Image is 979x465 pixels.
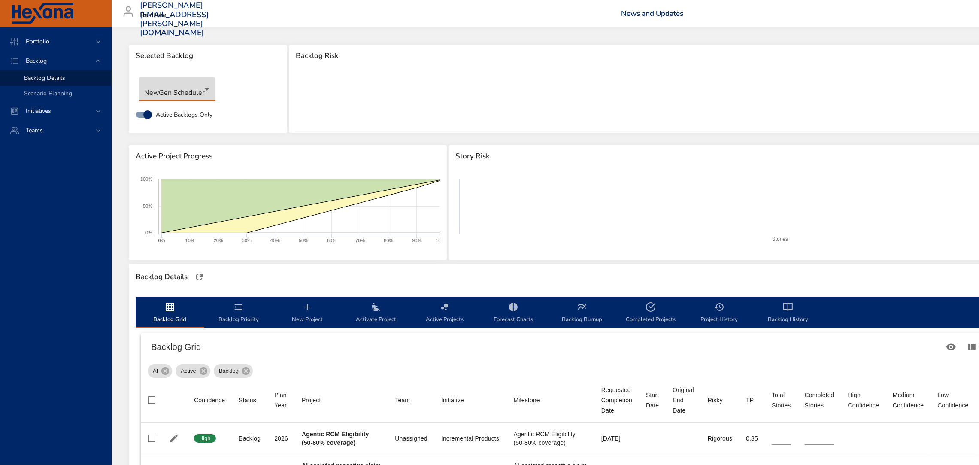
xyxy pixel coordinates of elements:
[805,390,834,410] div: Completed Stories
[156,110,212,119] span: Active Backlogs Only
[19,57,54,65] span: Backlog
[327,238,336,243] text: 60%
[140,1,209,38] h3: [PERSON_NAME][EMAIL_ADDRESS][PERSON_NAME][DOMAIN_NAME]
[848,390,879,410] div: Sort
[140,176,152,182] text: 100%
[415,302,474,325] span: Active Projects
[746,395,754,405] div: Sort
[772,236,788,242] text: Stories
[214,364,253,378] div: Backlog
[395,395,410,405] div: Sort
[514,395,540,405] div: Sort
[139,77,215,101] div: NewGen Scheduler
[302,395,381,405] span: Project
[148,364,172,378] div: AI
[395,395,410,405] div: Team
[19,126,50,134] span: Teams
[302,395,321,405] div: Project
[805,390,834,410] div: Sort
[708,395,723,405] div: Risky
[746,395,758,405] span: TP
[941,337,961,357] button: Standard Views
[646,390,659,410] div: Start Date
[621,302,680,325] span: Completed Projects
[214,367,244,375] span: Backlog
[136,52,280,60] span: Selected Backlog
[514,395,588,405] span: Milestone
[601,385,632,416] span: Requested Completion Date
[145,230,152,235] text: 0%
[601,434,632,443] div: [DATE]
[746,395,754,405] div: TP
[772,390,791,410] div: Sort
[151,340,941,354] h6: Backlog Grid
[673,385,694,416] div: Original End Date
[148,367,163,375] span: AI
[601,385,632,416] div: Sort
[441,395,464,405] div: Initiative
[355,238,365,243] text: 70%
[621,9,683,18] a: News and Updates
[239,395,256,405] div: Status
[937,390,968,410] div: Sort
[299,238,308,243] text: 50%
[194,435,216,442] span: High
[278,302,336,325] span: New Project
[19,37,56,46] span: Portfolio
[384,238,393,243] text: 80%
[209,302,268,325] span: Backlog Priority
[133,270,190,284] div: Backlog Details
[646,390,659,410] div: Sort
[141,302,199,325] span: Backlog Grid
[158,238,165,243] text: 0%
[893,390,924,410] div: Medium Confidence
[136,152,440,161] span: Active Project Progress
[746,434,758,443] div: 0.35
[412,238,421,243] text: 90%
[194,395,225,405] div: Confidence
[185,238,195,243] text: 10%
[772,390,791,410] div: Total Stories
[176,364,210,378] div: Active
[239,434,261,443] div: Backlog
[514,430,588,447] div: Agentic RCM Eligibility (50-80% coverage)
[242,238,252,243] text: 30%
[441,395,500,405] span: Initiative
[395,395,427,405] span: Team
[193,270,206,283] button: Refresh Page
[24,74,65,82] span: Backlog Details
[239,395,256,405] div: Sort
[708,395,732,405] span: Risky
[302,395,321,405] div: Sort
[347,302,405,325] span: Activate Project
[937,390,968,410] div: Low Confidence
[140,9,177,22] div: Raintree
[214,238,223,243] text: 20%
[24,89,72,97] span: Scenario Planning
[167,432,180,445] button: Edit Project Details
[10,3,75,24] img: Hexona
[395,434,427,443] div: Unassigned
[441,395,464,405] div: Sort
[274,390,288,410] div: Sort
[19,107,58,115] span: Initiatives
[143,204,152,209] text: 50%
[274,390,288,410] div: Plan Year
[176,367,201,375] span: Active
[441,434,500,443] div: Incremental Products
[239,395,261,405] span: Status
[759,302,817,325] span: Backlog History
[690,302,749,325] span: Project History
[848,390,879,410] div: High Confidence
[893,390,924,410] div: Sort
[708,434,732,443] div: Rigorous
[553,302,611,325] span: Backlog Burnup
